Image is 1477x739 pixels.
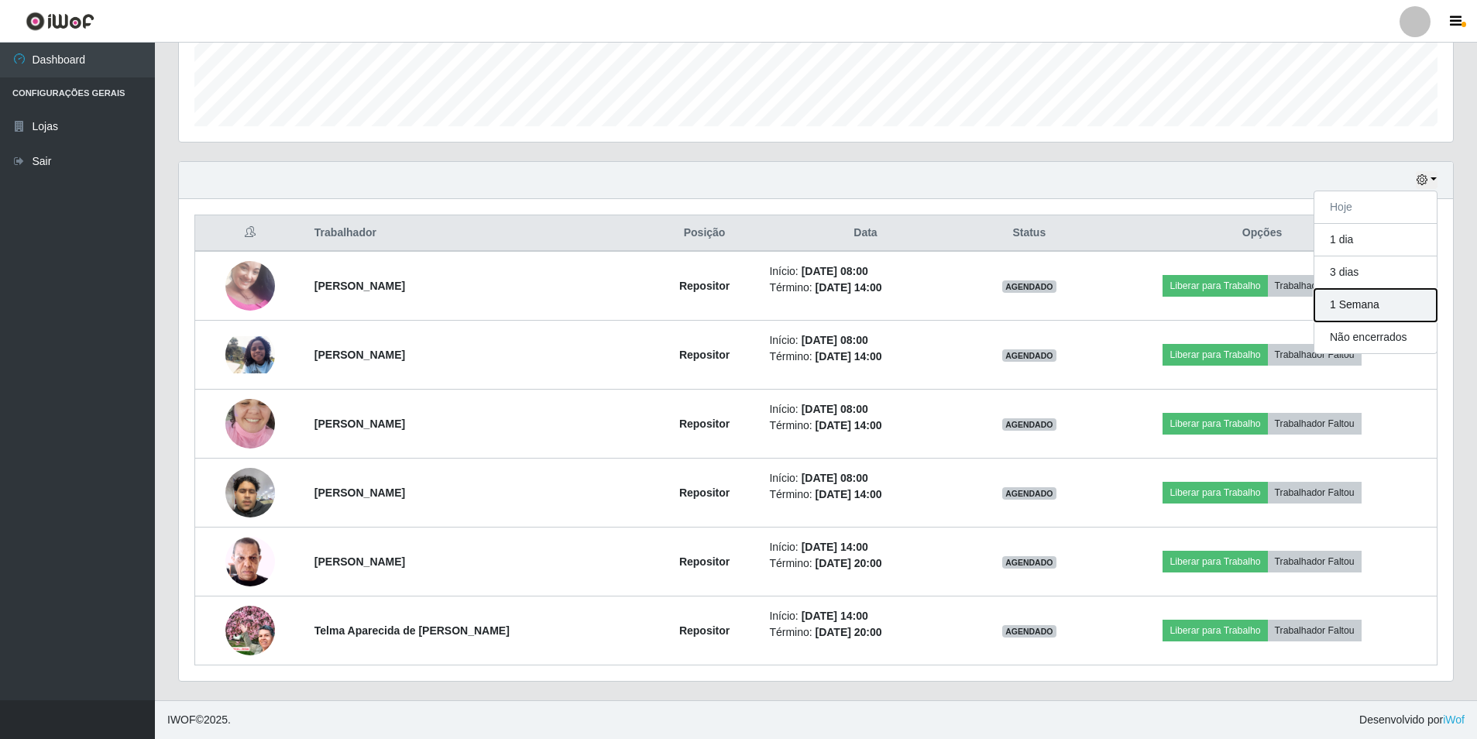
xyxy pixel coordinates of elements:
[225,528,275,594] img: 1752502072081.jpeg
[1163,482,1267,504] button: Liberar para Trabalho
[225,606,275,655] img: 1753488226695.jpeg
[1314,224,1437,256] button: 1 dia
[679,280,730,292] strong: Repositor
[1268,344,1362,366] button: Trabalhador Faltou
[760,215,970,252] th: Data
[769,418,961,434] li: Término:
[802,265,868,277] time: [DATE] 08:00
[1163,413,1267,435] button: Liberar para Trabalho
[769,263,961,280] li: Início:
[225,242,275,330] img: 1753110543973.jpeg
[816,281,882,294] time: [DATE] 14:00
[971,215,1088,252] th: Status
[769,555,961,572] li: Término:
[305,215,649,252] th: Trabalhador
[816,626,882,638] time: [DATE] 20:00
[1268,482,1362,504] button: Trabalhador Faltou
[769,539,961,555] li: Início:
[1163,275,1267,297] button: Liberar para Trabalho
[679,555,730,568] strong: Repositor
[225,336,275,373] img: 1753190771762.jpeg
[1002,487,1056,500] span: AGENDADO
[649,215,761,252] th: Posição
[816,557,882,569] time: [DATE] 20:00
[769,470,961,486] li: Início:
[1314,321,1437,353] button: Não encerrados
[167,713,196,726] span: IWOF
[679,486,730,499] strong: Repositor
[1163,344,1267,366] button: Liberar para Trabalho
[769,624,961,641] li: Término:
[802,334,868,346] time: [DATE] 08:00
[1268,275,1362,297] button: Trabalhador Faltou
[314,555,405,568] strong: [PERSON_NAME]
[225,380,275,468] img: 1753380554375.jpeg
[1314,191,1437,224] button: Hoje
[816,350,882,363] time: [DATE] 14:00
[1268,413,1362,435] button: Trabalhador Faltou
[1443,713,1465,726] a: iWof
[769,349,961,365] li: Término:
[816,488,882,500] time: [DATE] 14:00
[679,349,730,361] strong: Repositor
[26,12,94,31] img: CoreUI Logo
[802,541,868,553] time: [DATE] 14:00
[679,418,730,430] strong: Repositor
[1002,625,1056,638] span: AGENDADO
[816,419,882,431] time: [DATE] 14:00
[1163,551,1267,572] button: Liberar para Trabalho
[167,712,231,728] span: © 2025 .
[769,401,961,418] li: Início:
[769,332,961,349] li: Início:
[1002,349,1056,362] span: AGENDADO
[1314,256,1437,289] button: 3 dias
[225,459,275,525] img: 1757116559947.jpeg
[802,472,868,484] time: [DATE] 08:00
[314,418,405,430] strong: [PERSON_NAME]
[314,486,405,499] strong: [PERSON_NAME]
[769,280,961,296] li: Término:
[1002,280,1056,293] span: AGENDADO
[1359,712,1465,728] span: Desenvolvido por
[1163,620,1267,641] button: Liberar para Trabalho
[1268,551,1362,572] button: Trabalhador Faltou
[1002,418,1056,431] span: AGENDADO
[1314,289,1437,321] button: 1 Semana
[802,610,868,622] time: [DATE] 14:00
[314,280,405,292] strong: [PERSON_NAME]
[769,486,961,503] li: Término:
[1268,620,1362,641] button: Trabalhador Faltou
[314,349,405,361] strong: [PERSON_NAME]
[679,624,730,637] strong: Repositor
[314,624,510,637] strong: Telma Aparecida de [PERSON_NAME]
[1087,215,1437,252] th: Opções
[1002,556,1056,569] span: AGENDADO
[802,403,868,415] time: [DATE] 08:00
[769,608,961,624] li: Início:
